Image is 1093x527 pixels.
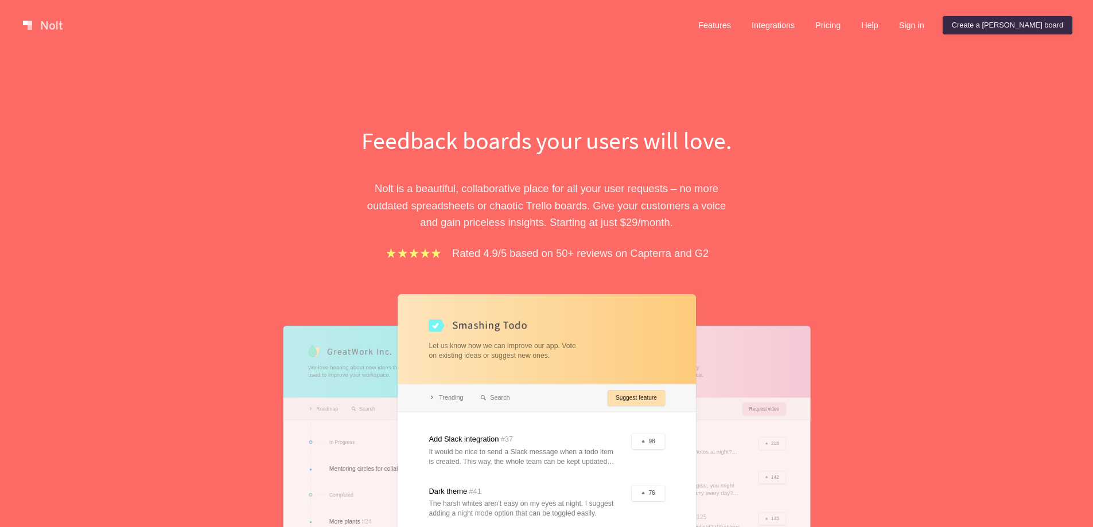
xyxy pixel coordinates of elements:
a: Help [852,16,888,34]
img: stars.b067e34983.png [384,247,443,260]
h1: Feedback boards your users will love. [349,124,745,157]
a: Integrations [742,16,804,34]
a: Create a [PERSON_NAME] board [943,16,1072,34]
p: Rated 4.9/5 based on 50+ reviews on Capterra and G2 [452,245,709,261]
a: Sign in [890,16,933,34]
a: Features [689,16,740,34]
a: Pricing [806,16,850,34]
p: Nolt is a beautiful, collaborative place for all your user requests – no more outdated spreadshee... [349,180,745,231]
